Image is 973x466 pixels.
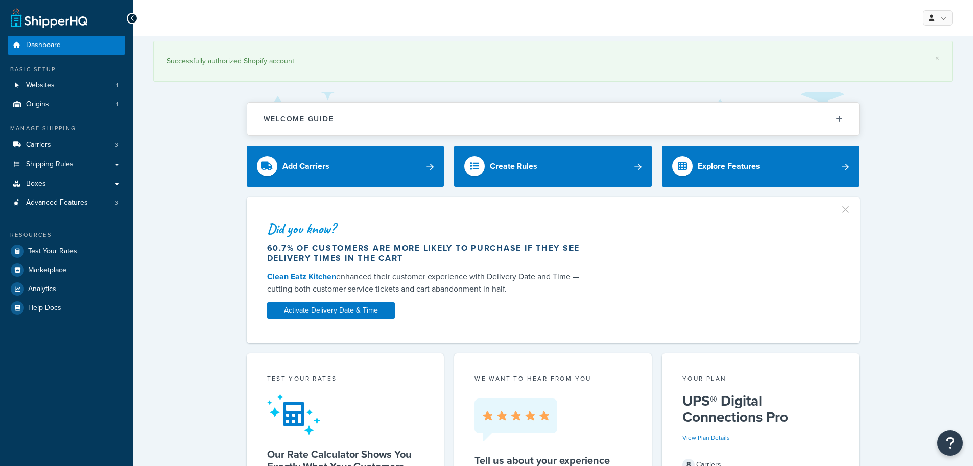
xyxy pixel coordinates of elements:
[490,159,537,173] div: Create Rules
[8,36,125,55] a: Dashboard
[26,198,88,207] span: Advanced Features
[28,285,56,294] span: Analytics
[8,299,125,317] a: Help Docs
[267,302,395,319] a: Activate Delivery Date & Time
[28,266,66,275] span: Marketplace
[682,393,839,426] h5: UPS® Digital Connections Pro
[267,374,424,386] div: Test your rates
[282,159,329,173] div: Add Carriers
[935,54,939,62] a: ×
[247,103,859,135] button: Welcome Guide
[8,280,125,298] a: Analytics
[682,433,730,442] a: View Plan Details
[115,141,118,149] span: 3
[8,242,125,260] a: Test Your Rates
[8,193,125,212] a: Advanced Features3
[8,65,125,74] div: Basic Setup
[454,146,652,187] a: Create Rules
[8,155,125,174] a: Shipping Rules
[8,95,125,114] a: Origins1
[116,100,118,109] span: 1
[8,76,125,95] li: Websites
[267,243,590,263] div: 60.7% of customers are more likely to purchase if they see delivery times in the cart
[682,374,839,386] div: Your Plan
[8,136,125,154] li: Carriers
[28,247,77,256] span: Test Your Rates
[247,146,444,187] a: Add Carriers
[8,124,125,133] div: Manage Shipping
[167,54,939,69] div: Successfully authorized Shopify account
[8,231,125,239] div: Resources
[698,159,760,173] div: Explore Features
[26,180,46,188] span: Boxes
[26,81,55,90] span: Websites
[28,304,61,313] span: Help Docs
[267,271,590,295] div: enhanced their customer experience with Delivery Date and Time — cutting both customer service ti...
[26,141,51,149] span: Carriers
[8,261,125,279] a: Marketplace
[474,374,631,383] p: we want to hear from you
[8,76,125,95] a: Websites1
[8,174,125,193] a: Boxes
[8,136,125,154] a: Carriers3
[8,95,125,114] li: Origins
[8,193,125,212] li: Advanced Features
[115,198,118,207] span: 3
[26,41,61,50] span: Dashboard
[116,81,118,90] span: 1
[662,146,860,187] a: Explore Features
[26,100,49,109] span: Origins
[267,221,590,236] div: Did you know?
[267,271,336,282] a: Clean Eatz Kitchen
[26,160,74,169] span: Shipping Rules
[937,430,963,456] button: Open Resource Center
[264,115,334,123] h2: Welcome Guide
